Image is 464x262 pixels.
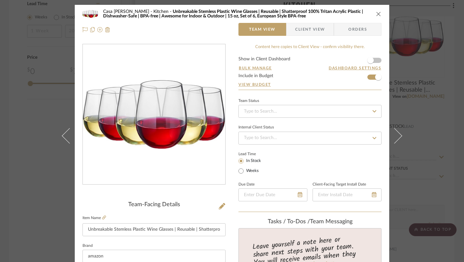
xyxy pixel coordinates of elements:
div: Internal Client Status [238,126,274,129]
div: Content here copies to Client View - confirm visibility there. [238,44,382,50]
div: team Messaging [238,218,382,226]
label: In Stock [245,158,261,164]
label: Lead Time [238,151,272,157]
input: Enter Item Name [82,223,226,236]
input: Type to Search… [238,132,382,145]
span: Orders [341,23,374,36]
label: Client-Facing Target Install Date [313,183,366,186]
label: Weeks [245,168,259,174]
img: 1c9f2682-f9a8-4796-ac98-d4167f3d0091_436x436.jpg [83,80,225,149]
button: close [376,11,382,17]
label: Brand [82,244,93,247]
input: Type to Search… [238,105,382,118]
label: Item Name [82,215,106,221]
span: Tasks / To-Dos / [268,219,310,225]
span: Client View [295,23,325,36]
span: Casa [PERSON_NAME] [103,9,153,14]
a: View Budget [238,82,382,87]
label: Due Date [238,183,255,186]
input: Enter Due Date [238,188,307,201]
span: Unbreakable Stemless Plastic Wine Glasses | Reusable | Shatterproof 100% Tritan Acrylic Plastic |... [103,9,363,18]
div: Team Status [238,99,259,103]
img: Remove from project [105,27,110,32]
img: 1c9f2682-f9a8-4796-ac98-d4167f3d0091_48x40.jpg [82,7,98,20]
mat-radio-group: Select item type [238,157,272,175]
div: Team-Facing Details [82,201,226,208]
button: Dashboard Settings [328,65,382,71]
button: Bulk Manage [238,65,272,71]
input: Enter Install Date [313,188,382,201]
span: Kitchen [153,9,173,14]
div: 0 [83,80,225,149]
span: Team View [249,23,275,36]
